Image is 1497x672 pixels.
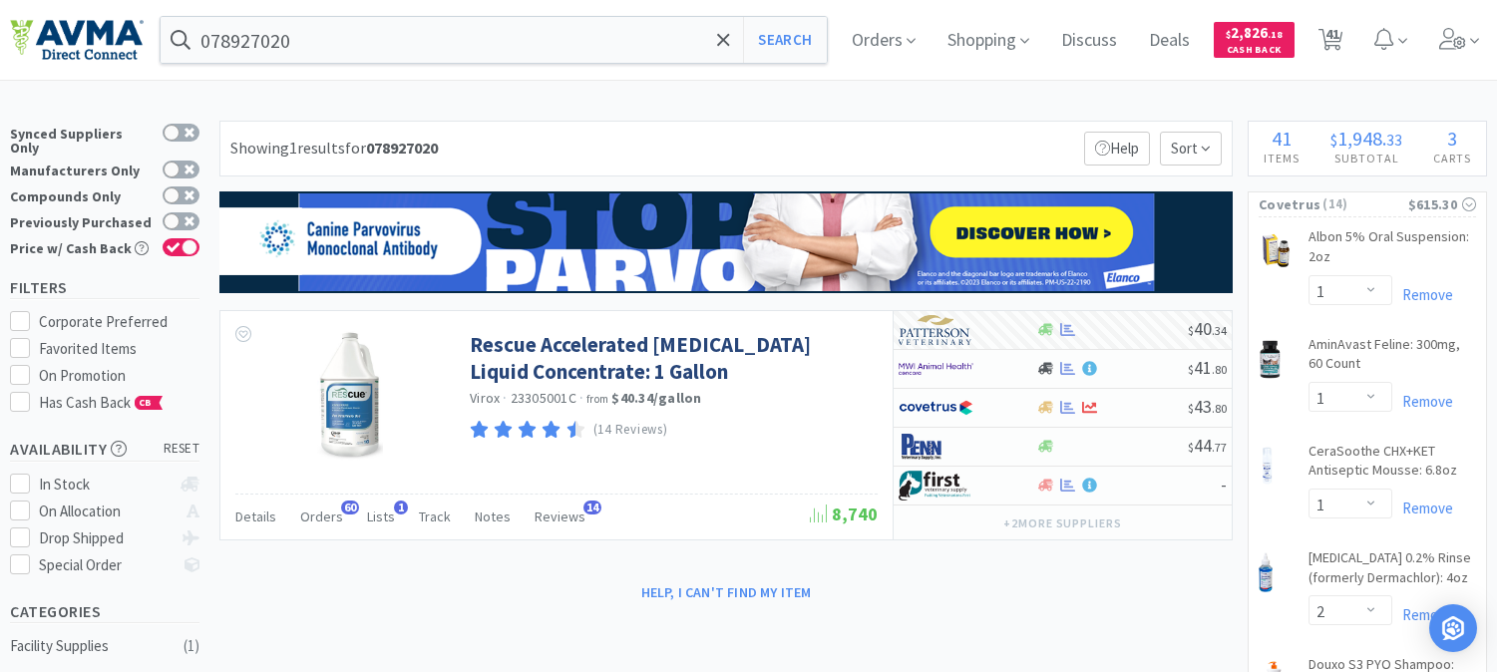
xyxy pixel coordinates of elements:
div: In Stock [39,473,172,497]
span: reset [164,439,200,460]
span: 43 [1188,395,1227,418]
div: Previously Purchased [10,212,153,229]
div: $615.30 [1408,193,1476,215]
span: 3 [1447,126,1457,151]
h4: Subtotal [1315,149,1418,168]
div: Compounds Only [10,186,153,203]
p: (14 Reviews) [593,420,668,441]
div: Favorited Items [39,337,200,361]
span: 41 [1272,126,1292,151]
span: $ [1188,440,1194,455]
p: Help [1084,132,1150,166]
h4: Items [1249,149,1315,168]
div: Drop Shipped [39,526,172,550]
a: Albon 5% Oral Suspension: 2oz [1309,227,1476,274]
a: Remove [1392,605,1453,624]
img: 2142abddd5b24bde87a97e01da9e6274_370966.png [1259,552,1273,592]
div: Open Intercom Messenger [1429,604,1477,652]
img: afd4a68a341e40a49ede32e5fd45c4a0.png [219,191,1233,293]
input: Search by item, sku, manufacturer, ingredient, size... [161,17,827,63]
div: ( 1 ) [184,634,199,658]
button: +2more suppliers [993,509,1132,537]
span: for [345,138,438,158]
div: Showing 1 results [230,136,438,162]
span: 44 [1188,434,1227,457]
span: 8,740 [810,503,878,525]
span: · [503,389,507,407]
span: 1,948 [1337,126,1382,151]
a: CeraSoothe CHX+KET Antiseptic Mousse: 6.8oz [1309,442,1476,489]
a: 41 [1310,34,1351,52]
img: dec5747cad6042789471a68aa383658f_37283.png [1259,339,1282,379]
img: fdce88c4f6db4860ac35304339aa06a3_418479.png [1259,446,1276,486]
img: e4e33dab9f054f5782a47901c742baa9_102.png [10,19,144,61]
span: Track [419,507,451,525]
span: 1 [394,501,408,514]
span: . 77 [1212,440,1227,455]
span: 33 [1386,130,1402,150]
span: ( 14 ) [1320,194,1407,214]
span: Details [235,507,276,525]
span: Lists [367,507,395,525]
span: Orders [300,507,343,525]
div: . [1315,129,1418,149]
h4: Carts [1417,149,1486,168]
img: 67d67680309e4a0bb49a5ff0391dcc42_6.png [899,471,973,501]
span: - [1221,473,1227,496]
img: acfff99aa9e5402a8476f570196aac05_142212.png [1259,231,1295,271]
span: Has Cash Back [39,393,164,412]
span: 60 [341,501,359,514]
img: f6b2451649754179b5b4e0c70c3f7cb0_2.png [899,354,973,384]
span: 40 [1188,317,1227,340]
span: 23305001C [511,389,576,407]
span: Covetrus [1259,193,1320,215]
strong: $40.34 / gallon [611,389,701,407]
span: . 80 [1212,401,1227,416]
button: Help, I can't find my item [629,575,824,609]
a: Remove [1392,392,1453,411]
a: AminAvast Feline: 300mg, 60 Count [1309,335,1476,382]
span: $ [1188,401,1194,416]
div: Special Order [39,553,172,577]
span: 2,826 [1226,23,1283,42]
h5: Availability [10,438,199,461]
div: On Promotion [39,364,200,388]
a: Rescue Accelerated [MEDICAL_DATA] Liquid Concentrate: 1 Gallon [470,331,873,386]
img: 77fca1acd8b6420a9015268ca798ef17_1.png [899,393,973,423]
span: . 18 [1268,28,1283,41]
div: Manufacturers Only [10,161,153,177]
div: Price w/ Cash Back [10,238,153,255]
span: from [586,392,608,406]
span: Reviews [535,507,585,525]
a: Discuss [1053,32,1125,50]
a: Remove [1392,499,1453,517]
div: Synced Suppliers Only [10,124,153,155]
div: Facility Supplies [10,634,172,658]
span: $ [1188,362,1194,377]
img: e1133ece90fa4a959c5ae41b0808c578_9.png [899,432,973,462]
span: Notes [475,507,511,525]
span: Sort [1160,132,1222,166]
span: 14 [583,501,601,514]
span: $ [1226,28,1231,41]
h5: Filters [10,276,199,299]
div: Corporate Preferred [39,310,200,334]
a: Virox [470,389,500,407]
button: Search [743,17,826,63]
span: CB [136,397,156,409]
div: On Allocation [39,500,172,523]
a: Deals [1141,32,1198,50]
span: 41 [1188,356,1227,379]
img: 270780afb9f741988b54bd4f12466ba2_172889.jpeg [317,331,382,461]
span: . 80 [1212,362,1227,377]
span: . 34 [1212,323,1227,338]
a: [MEDICAL_DATA] 0.2% Rinse (formerly Dermachlor): 4oz [1309,548,1476,595]
a: Remove [1392,285,1453,304]
span: · [579,389,583,407]
span: $ [1188,323,1194,338]
span: Cash Back [1226,45,1283,58]
h5: Categories [10,600,199,623]
strong: 078927020 [366,138,438,158]
a: $2,826.18Cash Back [1214,13,1295,67]
img: f5e969b455434c6296c6d81ef179fa71_3.png [899,315,973,345]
